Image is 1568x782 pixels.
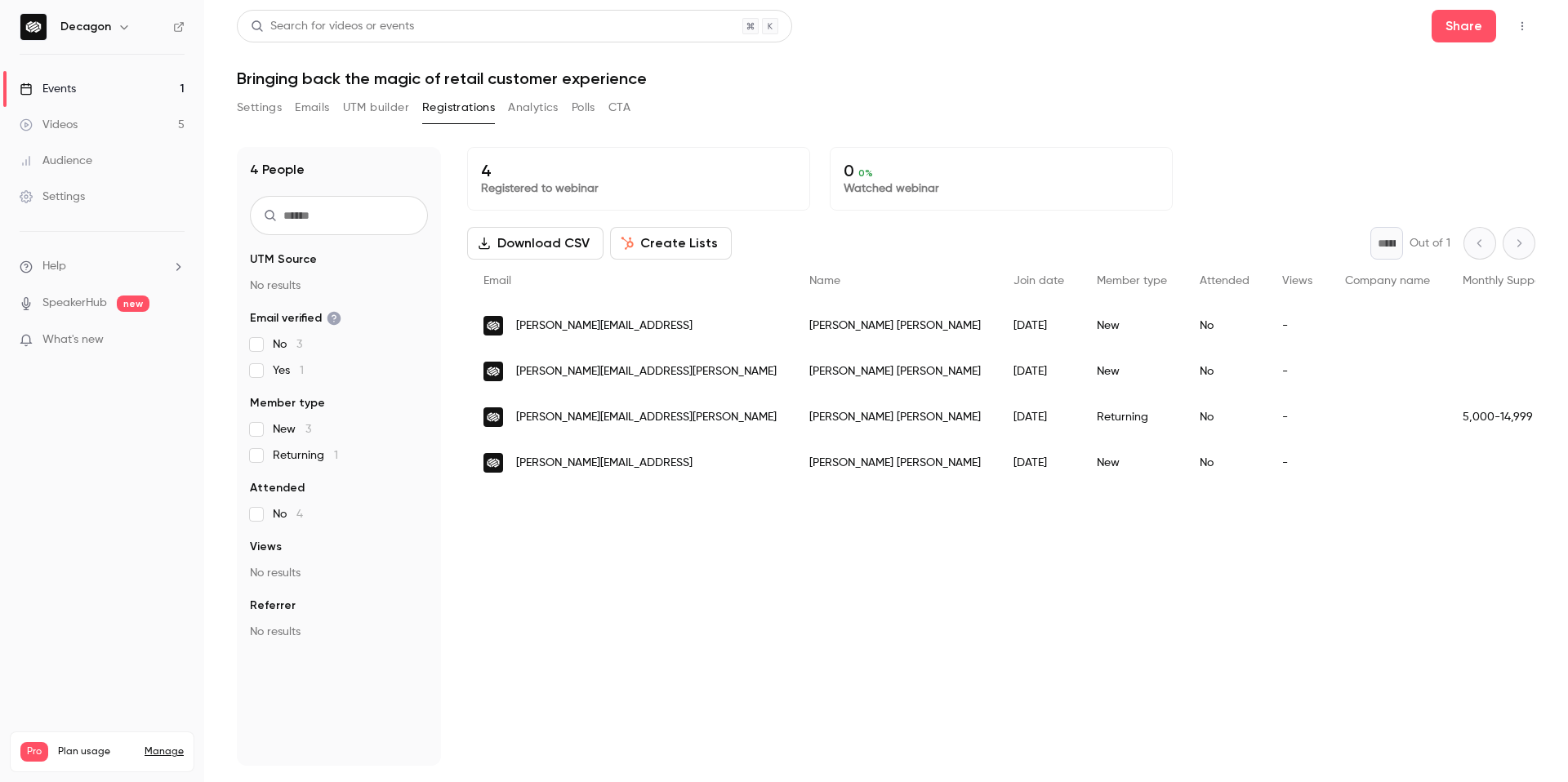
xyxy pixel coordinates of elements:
div: [DATE] [997,440,1080,486]
a: SpeakerHub [42,295,107,312]
p: Out of 1 [1410,235,1450,251]
span: Name [809,275,840,287]
div: No [1183,349,1266,394]
span: Attended [250,480,305,496]
div: - [1266,394,1329,440]
span: Views [1282,275,1312,287]
span: new [117,295,149,312]
span: [PERSON_NAME][EMAIL_ADDRESS][PERSON_NAME] [516,409,777,426]
span: [PERSON_NAME][EMAIL_ADDRESS][PERSON_NAME] [516,363,777,380]
img: decagon.ai [483,316,503,335]
p: No results [250,565,428,581]
div: Events [20,81,76,97]
span: No [273,506,303,522]
span: No [273,336,302,353]
img: decagon.ai [483,407,503,427]
div: Settings [20,189,85,205]
span: Attended [1200,275,1249,287]
button: Share [1432,10,1496,42]
button: CTA [608,95,630,121]
img: Decagon [20,14,47,40]
span: 1 [334,450,338,461]
button: Polls [572,95,595,121]
button: Settings [237,95,282,121]
div: New [1080,303,1183,349]
p: No results [250,624,428,640]
div: [DATE] [997,303,1080,349]
h1: Bringing back the magic of retail customer experience [237,69,1535,88]
span: [PERSON_NAME][EMAIL_ADDRESS] [516,455,693,472]
button: Create Lists [610,227,732,260]
span: Views [250,539,282,555]
div: Videos [20,117,78,133]
span: Email [483,275,511,287]
span: 3 [296,339,302,350]
span: Company name [1345,275,1430,287]
span: 3 [305,424,311,435]
section: facet-groups [250,251,428,640]
button: Emails [295,95,329,121]
div: New [1080,440,1183,486]
span: Member type [1097,275,1167,287]
div: [PERSON_NAME] [PERSON_NAME] [793,349,997,394]
span: Returning [273,447,338,464]
a: Manage [145,745,184,758]
div: - [1266,303,1329,349]
div: New [1080,349,1183,394]
button: UTM builder [343,95,409,121]
button: Download CSV [467,227,604,260]
div: [PERSON_NAME] [PERSON_NAME] [793,303,997,349]
h6: Decagon [60,19,111,35]
button: Analytics [508,95,559,121]
span: 5 [153,764,158,774]
p: Registered to webinar [481,180,796,197]
span: [PERSON_NAME][EMAIL_ADDRESS] [516,318,693,335]
p: No results [250,278,428,294]
span: UTM Source [250,251,317,268]
p: 4 [481,161,796,180]
div: No [1183,394,1266,440]
img: decagon.ai [483,453,503,473]
span: Plan usage [58,745,135,758]
div: - [1266,349,1329,394]
span: Pro [20,742,48,762]
div: [DATE] [997,349,1080,394]
span: New [273,421,311,438]
button: Registrations [422,95,495,121]
div: Audience [20,153,92,169]
div: Returning [1080,394,1183,440]
span: Join date [1013,275,1064,287]
div: - [1266,440,1329,486]
h1: 4 People [250,160,305,180]
div: [PERSON_NAME] [PERSON_NAME] [793,394,997,440]
div: [PERSON_NAME] [PERSON_NAME] [793,440,997,486]
div: No [1183,303,1266,349]
p: 0 [844,161,1159,180]
p: Watched webinar [844,180,1159,197]
p: / 300 [153,762,184,776]
span: Yes [273,362,304,379]
div: No [1183,440,1266,486]
span: 4 [296,509,303,520]
span: Member type [250,395,325,411]
span: 0 % [858,167,873,179]
div: [DATE] [997,394,1080,440]
img: decagon.ai [483,362,503,381]
span: Email verified [250,310,341,327]
li: help-dropdown-opener [20,258,185,275]
span: 1 [300,365,304,376]
div: Search for videos or events [251,18,414,35]
span: Help [42,258,66,275]
p: Videos [20,762,51,776]
span: What's new [42,331,104,349]
span: Referrer [250,598,296,614]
